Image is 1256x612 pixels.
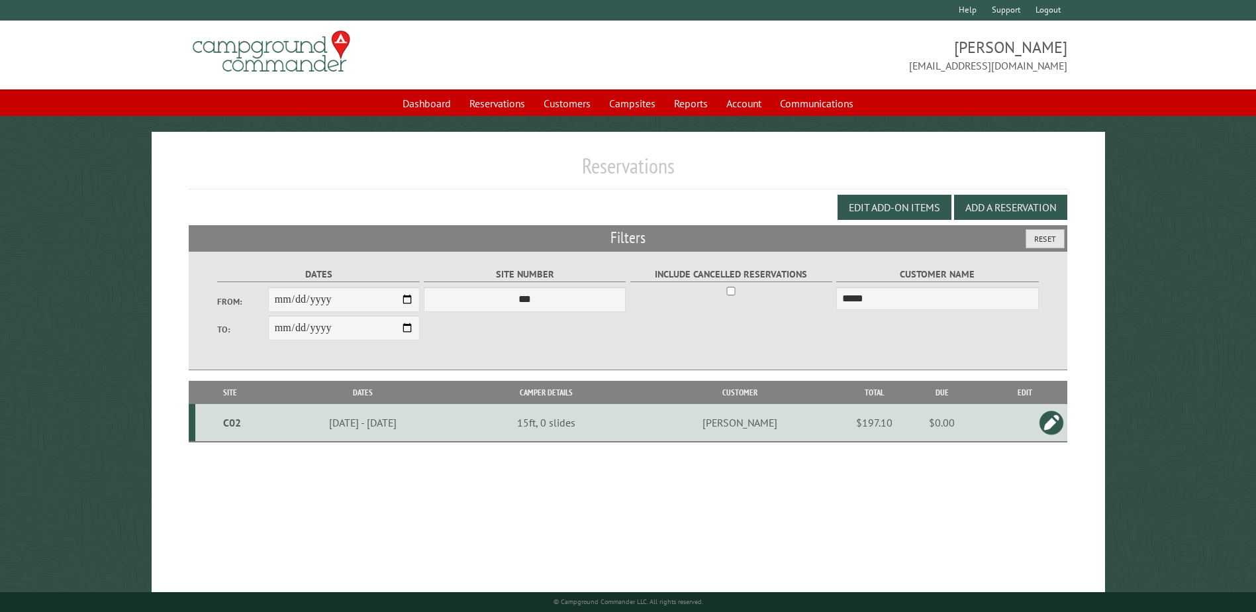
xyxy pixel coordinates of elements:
h1: Reservations [189,153,1067,189]
button: Reset [1026,229,1065,248]
th: Dates [265,381,461,404]
small: © Campground Commander LLC. All rights reserved. [554,597,703,606]
th: Edit [983,381,1067,404]
th: Total [848,381,901,404]
a: Reports [666,91,716,116]
img: Campground Commander [189,26,354,77]
label: To: [217,323,267,336]
div: C02 [201,416,262,429]
th: Due [901,381,983,404]
a: Reservations [461,91,533,116]
label: Customer Name [836,267,1038,282]
td: [PERSON_NAME] [632,404,847,442]
button: Edit Add-on Items [838,195,951,220]
a: Communications [772,91,861,116]
a: Dashboard [395,91,459,116]
label: Include Cancelled Reservations [630,267,832,282]
button: Add a Reservation [954,195,1067,220]
label: From: [217,295,267,308]
td: $0.00 [901,404,983,442]
td: $197.10 [848,404,901,442]
a: Customers [536,91,599,116]
th: Customer [632,381,847,404]
div: [DATE] - [DATE] [267,416,459,429]
label: Site Number [424,267,626,282]
td: 15ft, 0 slides [461,404,632,442]
span: [PERSON_NAME] [EMAIL_ADDRESS][DOMAIN_NAME] [628,36,1067,74]
label: Dates [217,267,419,282]
a: Account [718,91,769,116]
a: Campsites [601,91,663,116]
th: Site [195,381,264,404]
h2: Filters [189,225,1067,250]
th: Camper Details [461,381,632,404]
